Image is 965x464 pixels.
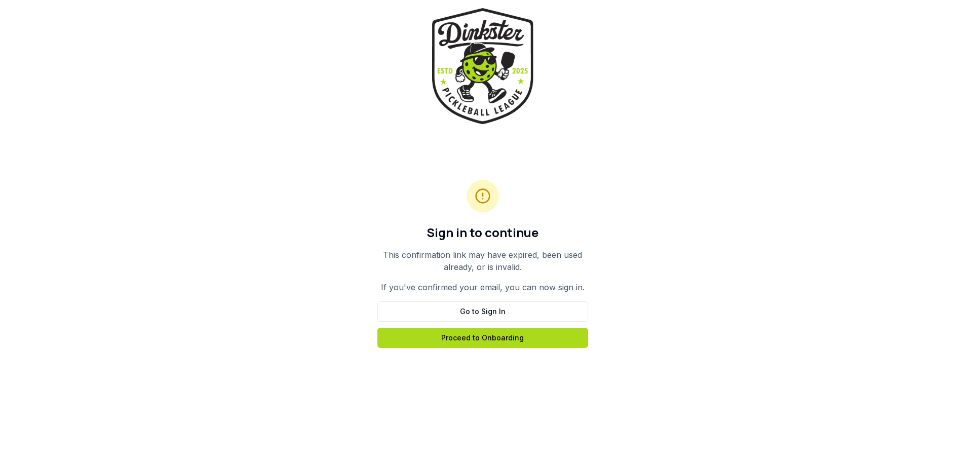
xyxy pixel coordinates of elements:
[377,249,588,273] p: This confirmation link may have expired, been used already, or is invalid.
[377,328,588,348] a: Proceed to Onboarding
[377,281,588,293] p: If you've confirmed your email, you can now sign in.
[377,301,588,322] a: Go to Sign In
[432,8,533,124] img: Dinkster League Logo
[377,224,588,241] h1: Sign in to continue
